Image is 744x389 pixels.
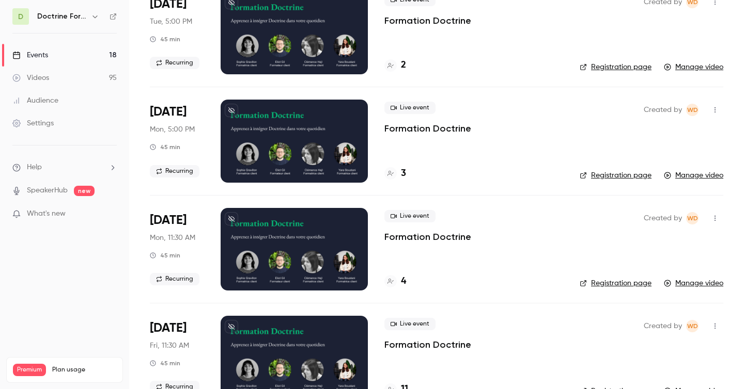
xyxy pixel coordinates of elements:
a: Formation Doctrine [384,122,471,135]
a: Registration page [580,170,652,181]
span: Live event [384,210,436,222]
h4: 3 [401,167,406,181]
a: Formation Doctrine [384,338,471,351]
h4: 2 [401,58,406,72]
div: Events [12,50,48,60]
span: WD [687,320,698,332]
a: 3 [384,167,406,181]
span: Recurring [150,165,199,177]
h4: 4 [401,274,406,288]
a: Formation Doctrine [384,231,471,243]
a: Registration page [580,278,652,288]
a: 2 [384,58,406,72]
a: Registration page [580,62,652,72]
span: Fri, 11:30 AM [150,341,189,351]
span: Webinar Doctrine [686,212,699,224]
a: 4 [384,274,406,288]
span: Recurring [150,273,199,285]
span: Created by [644,104,682,116]
div: 45 min [150,359,180,367]
span: Created by [644,212,682,224]
span: Webinar Doctrine [686,320,699,332]
span: Recurring [150,57,199,69]
span: WD [687,212,698,224]
div: Videos [12,73,49,83]
span: [DATE] [150,104,187,120]
a: Manage video [664,170,723,181]
div: 45 min [150,35,180,43]
span: [DATE] [150,212,187,229]
span: Mon, 5:00 PM [150,124,195,135]
span: Live event [384,102,436,114]
span: Tue, 5:00 PM [150,17,192,27]
iframe: Noticeable Trigger [104,209,117,219]
div: 45 min [150,251,180,260]
span: Plan usage [52,366,116,374]
li: help-dropdown-opener [12,162,117,173]
div: Sep 8 Mon, 5:00 PM (Europe/Paris) [150,100,204,182]
span: Created by [644,320,682,332]
span: new [74,186,95,196]
a: SpeakerHub [27,185,68,196]
a: Formation Doctrine [384,14,471,27]
span: Help [27,162,42,173]
span: D [18,11,23,22]
div: Audience [12,95,58,106]
span: Premium [13,364,46,376]
span: Webinar Doctrine [686,104,699,116]
h6: Doctrine Formation Avocats [37,11,87,22]
span: Live event [384,318,436,330]
div: 45 min [150,143,180,151]
a: Manage video [664,278,723,288]
span: [DATE] [150,320,187,336]
div: Sep 8 Mon, 11:30 AM (Europe/Paris) [150,208,204,290]
a: Manage video [664,62,723,72]
div: Settings [12,118,54,128]
span: Mon, 11:30 AM [150,233,195,243]
span: What's new [27,208,66,219]
span: WD [687,104,698,116]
